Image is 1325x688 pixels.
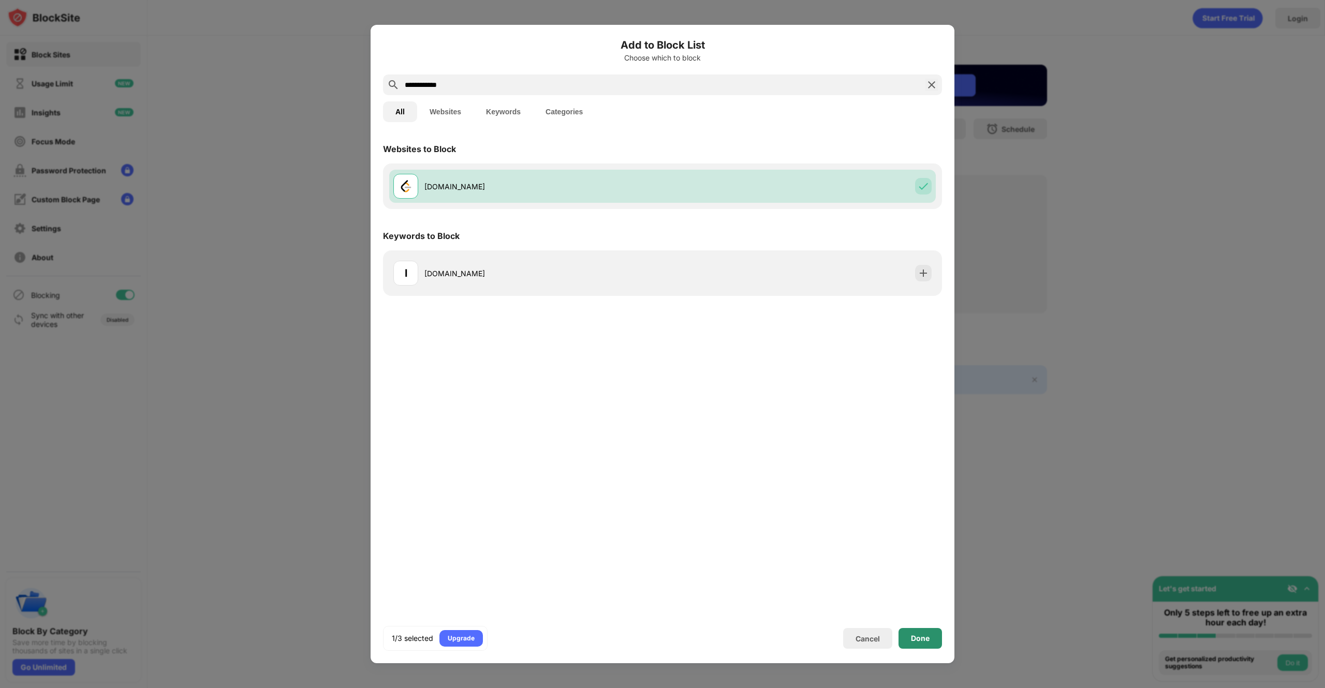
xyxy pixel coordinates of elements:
[417,101,474,122] button: Websites
[911,634,930,642] div: Done
[533,101,595,122] button: Categories
[400,180,412,192] img: favicons
[383,101,417,122] button: All
[383,231,460,241] div: Keywords to Block
[424,268,662,279] div: [DOMAIN_NAME]
[474,101,533,122] button: Keywords
[448,633,475,644] div: Upgrade
[424,181,662,192] div: [DOMAIN_NAME]
[925,79,938,91] img: search-close
[383,54,942,62] div: Choose which to block
[387,79,400,91] img: search.svg
[383,37,942,53] h6: Add to Block List
[392,633,433,644] div: 1/3 selected
[856,634,880,643] div: Cancel
[383,144,456,154] div: Websites to Block
[405,265,407,281] div: l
